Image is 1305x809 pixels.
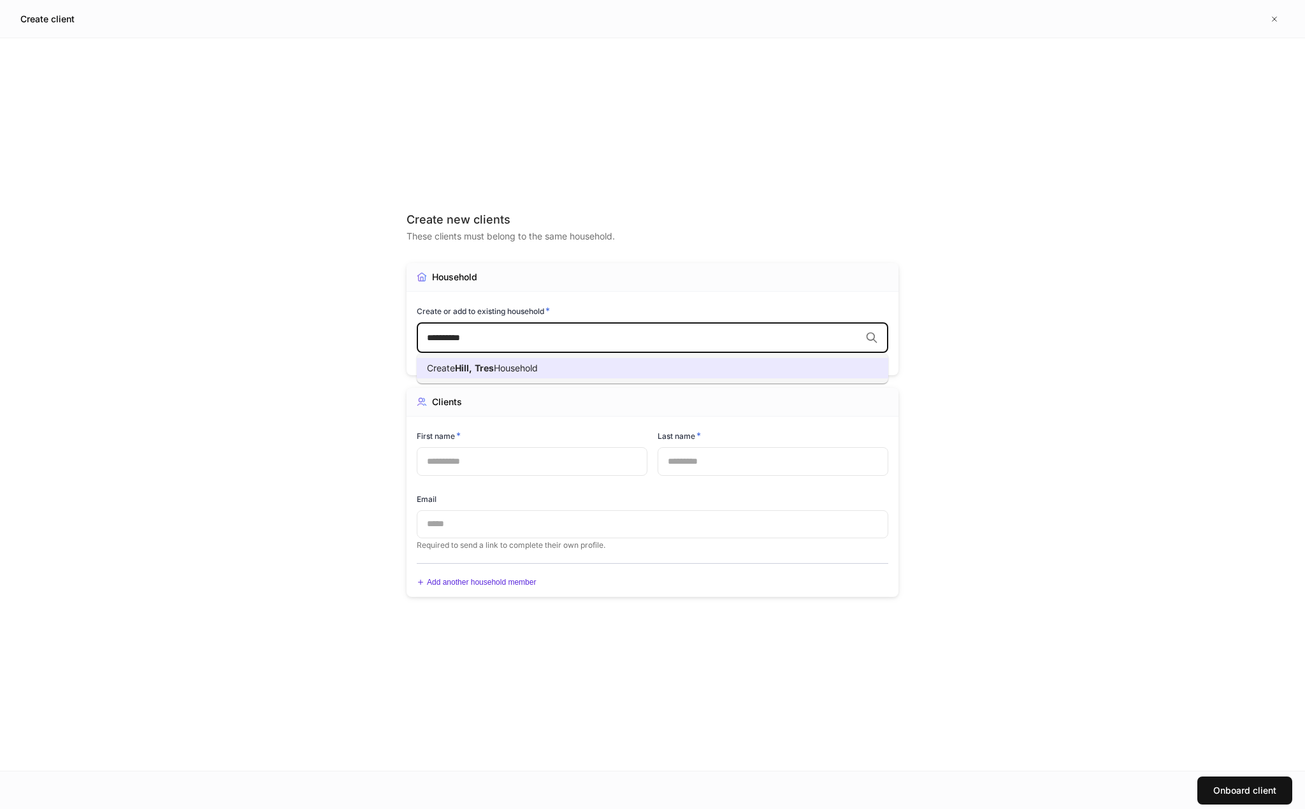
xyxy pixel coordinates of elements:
h6: Last name [658,429,701,442]
div: Onboard client [1213,784,1276,797]
button: Add another household member [417,578,536,587]
p: Required to send a link to complete their own profile. [417,540,888,550]
span: Hill, [455,362,472,373]
div: These clients must belong to the same household. [407,227,898,243]
div: Create new clients [407,212,898,227]
h5: Create client [20,13,75,25]
span: Tres [475,362,494,373]
h6: Create or add to existing household [417,304,550,317]
div: Clients [432,396,462,408]
span: Create [427,362,455,373]
button: Onboard client [1197,777,1292,805]
h6: Email [417,493,436,505]
div: Household [432,271,477,283]
h6: First name [417,429,461,442]
span: Household [494,362,538,373]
